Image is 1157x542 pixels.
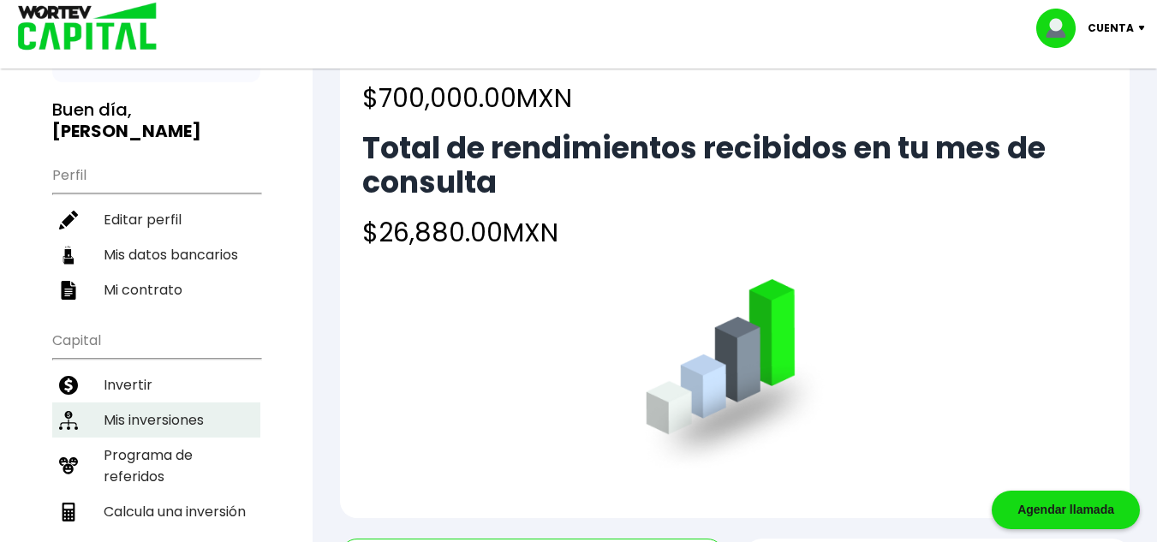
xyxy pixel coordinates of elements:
h4: $26,880.00 MXN [362,213,1107,252]
img: recomiendanos-icon.9b8e9327.svg [59,456,78,475]
img: datos-icon.10cf9172.svg [59,246,78,265]
a: Mi contrato [52,272,260,307]
h4: $700,000.00 MXN [362,79,792,117]
img: calculadora-icon.17d418c4.svg [59,503,78,521]
img: editar-icon.952d3147.svg [59,211,78,229]
p: Cuenta [1088,15,1134,41]
a: Mis datos bancarios [52,237,260,272]
h2: Total de rendimientos recibidos en tu mes de consulta [362,131,1107,200]
img: icon-down [1134,26,1157,31]
h3: Buen día, [52,99,260,142]
b: [PERSON_NAME] [52,119,201,143]
ul: Perfil [52,156,260,307]
a: Programa de referidos [52,438,260,494]
img: grafica.516fef24.png [638,279,832,474]
a: Editar perfil [52,202,260,237]
a: Invertir [52,367,260,402]
img: invertir-icon.b3b967d7.svg [59,376,78,395]
img: profile-image [1036,9,1088,48]
a: Mis inversiones [52,402,260,438]
img: inversiones-icon.6695dc30.svg [59,411,78,430]
div: Agendar llamada [992,491,1140,529]
img: contrato-icon.f2db500c.svg [59,281,78,300]
a: Calcula una inversión [52,494,260,529]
